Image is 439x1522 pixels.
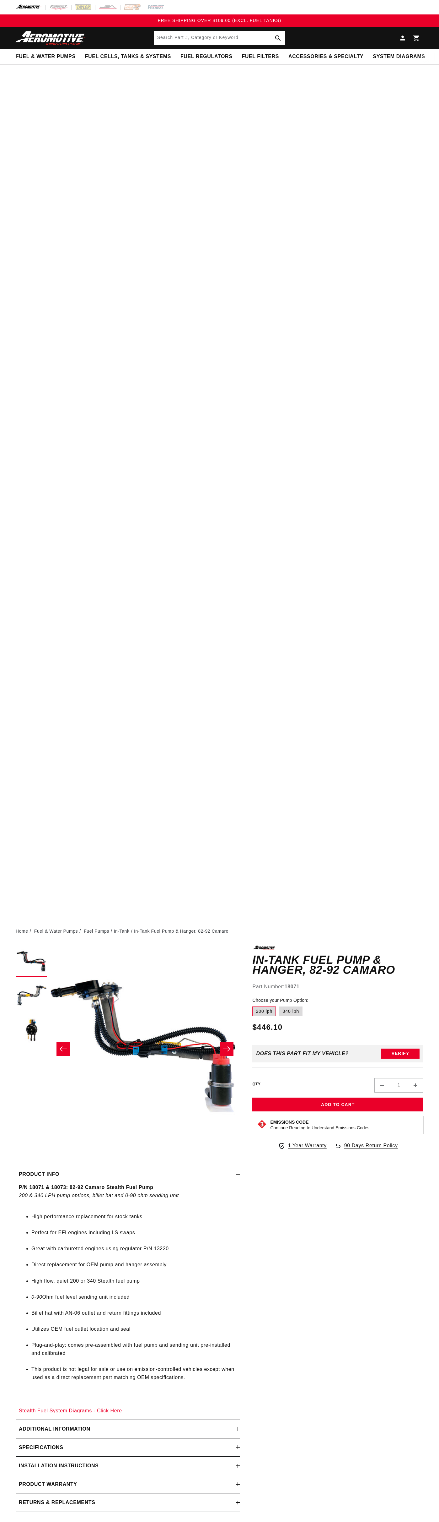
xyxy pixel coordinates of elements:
[31,1325,237,1333] li: Utilizes OEM fuel outlet location and seal
[19,1193,179,1198] em: 200 & 340 LPH pump options, billet hat and 0-90 ohm sending unit
[85,53,171,60] span: Fuel Cells, Tanks & Systems
[285,984,300,989] strong: 18071
[278,1142,327,1150] a: 1 Year Warranty
[237,49,284,64] summary: Fuel Filters
[16,928,28,935] a: Home
[114,928,134,935] li: In-Tank
[19,1185,153,1190] strong: P/N 18071 & 18073: 82-92 Camaro Stealth Fuel Pump
[19,1443,63,1452] h2: Specifications
[16,1475,240,1493] summary: Product warranty
[16,1493,240,1512] summary: Returns & replacements
[31,1365,237,1381] li: This product is not legal for sale or use on emission-controlled vehicles except when used as a d...
[16,946,47,977] button: Load image 1 in gallery view
[252,997,309,1004] legend: Choose your Pump Option:
[252,955,423,975] h1: In-Tank Fuel Pump & Hanger, 82-92 Camaro
[134,928,228,935] li: In-Tank Fuel Pump & Hanger, 82-92 Camaro
[80,49,176,64] summary: Fuel Cells, Tanks & Systems
[16,1165,240,1183] summary: Product Info
[288,1142,327,1150] span: 1 Year Warranty
[31,1213,237,1221] li: High performance replacement for stock tanks
[84,928,109,935] a: Fuel Pumps
[16,946,240,1152] media-gallery: Gallery Viewer
[270,1125,369,1131] p: Continue Reading to Understand Emissions Codes
[16,1015,47,1046] button: Load image 3 in gallery view
[31,1245,237,1253] li: Great with carbureted engines using regulator P/N 13220
[31,1341,237,1357] li: Plug-and-play; comes pre-assembled with fuel pump and sending unit pre-installed and calibrated
[176,49,237,64] summary: Fuel Regulators
[284,49,368,64] summary: Accessories & Specialty
[31,1293,237,1301] li: Ohm fuel level sending unit included
[11,49,80,64] summary: Fuel & Water Pumps
[16,53,76,60] span: Fuel & Water Pumps
[373,53,425,60] span: System Diagrams
[19,1498,95,1507] h2: Returns & replacements
[257,1119,267,1129] img: Emissions code
[270,1119,369,1131] button: Emissions CodeContinue Reading to Understand Emissions Codes
[252,1098,423,1112] button: Add to Cart
[19,1170,59,1178] h2: Product Info
[31,1294,42,1300] em: 0-90
[158,18,281,23] span: FREE SHIPPING OVER $109.00 (EXCL. FUEL TANKS)
[16,1420,240,1438] summary: Additional information
[252,1082,260,1087] label: QTY
[242,53,279,60] span: Fuel Filters
[19,1462,99,1470] h2: Installation Instructions
[180,53,232,60] span: Fuel Regulators
[19,1480,77,1488] h2: Product warranty
[288,53,363,60] span: Accessories & Specialty
[279,1006,302,1017] label: 340 lph
[16,1457,240,1475] summary: Installation Instructions
[334,1142,398,1156] a: 90 Days Return Policy
[381,1049,420,1059] button: Verify
[16,1438,240,1457] summary: Specifications
[31,1277,237,1285] li: High flow, quiet 200 or 340 Stealth fuel pump
[19,1425,90,1433] h2: Additional information
[154,31,285,45] input: Search Part #, Category or Keyword
[252,1022,282,1033] span: $446.10
[368,49,430,64] summary: System Diagrams
[31,1229,237,1237] li: Perfect for EFI engines including LS swaps
[344,1142,398,1156] span: 90 Days Return Policy
[252,983,423,991] div: Part Number:
[34,928,78,935] a: Fuel & Water Pumps
[56,1042,70,1056] button: Slide left
[31,1261,237,1269] li: Direct replacement for OEM pump and hanger assembly
[16,928,423,935] nav: breadcrumbs
[13,31,92,46] img: Aeromotive
[220,1042,233,1056] button: Slide right
[252,1006,276,1017] label: 200 lph
[256,1051,349,1056] div: Does This part fit My vehicle?
[16,980,47,1012] button: Load image 2 in gallery view
[271,31,285,45] button: Search Part #, Category or Keyword
[31,1309,237,1317] li: Billet hat with AN-06 outlet and return fittings included
[270,1120,308,1125] strong: Emissions Code
[19,1408,122,1413] a: Stealth Fuel System Diagrams - Click Here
